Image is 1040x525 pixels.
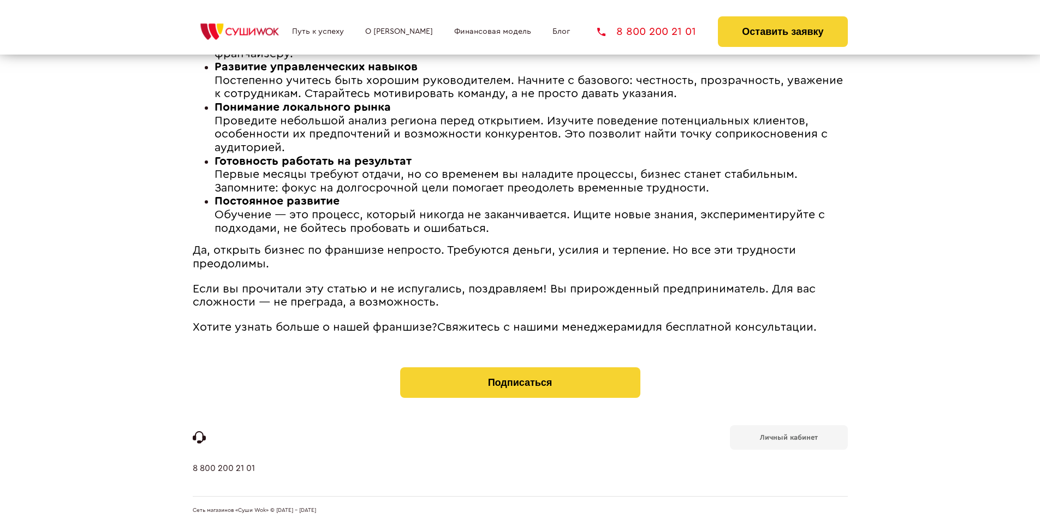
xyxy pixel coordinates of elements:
[215,21,842,59] span: Относитесь к стандартам франшизы как к опоре. Чем лучше вы понимаете и соблюдаете их, тем проще в...
[215,156,412,167] strong: Готовность работать на результат
[215,61,418,73] strong: Развитие управленческих навыков
[193,244,796,270] span: Да, открыть бизнес по франшизе непросто. Требуются деньги, усилия и терпение. Но все эти трудност...
[215,115,828,153] span: Проведите небольшой анализ региона перед открытием. Изучите поведение потенциальных клиентов, осо...
[215,75,843,100] span: Постепенно учитесь быть хорошим руководителем. Начните с базового: честность, прозрачность, уваже...
[215,102,391,113] strong: Понимание локального рынка
[193,321,437,333] span: Хотите узнать больше о нашей франшизе?
[454,27,531,36] a: Финансовая модель
[400,367,640,398] button: Подписаться
[215,169,798,194] span: Первые месяцы требуют отдачи, но со временем вы наладите процессы, бизнес станет стабильным. Запо...
[193,283,816,308] span: Если вы прочитали эту статью и не испугались, поздравляем! Вы прирожденный предприниматель. Для в...
[193,463,255,496] a: 8 800 200 21 01
[718,16,847,47] button: Оставить заявку
[597,26,696,37] a: 8 800 200 21 01
[730,425,848,450] a: Личный кабинет
[437,321,642,333] a: Свяжитесь с нашими менеджерами
[215,195,340,207] strong: Постоянное развитие
[760,434,818,441] b: Личный кабинет
[642,321,817,333] span: для бесплатной консультации.
[292,27,344,36] a: Путь к успеху
[552,27,570,36] a: Блог
[616,26,696,37] span: 8 800 200 21 01
[215,209,825,234] span: Обучение — это процесс, который никогда не заканчивается. Ищите новые знания, экспериментируйте с...
[365,27,433,36] a: О [PERSON_NAME]
[193,508,316,514] span: Сеть магазинов «Суши Wok» © [DATE] - [DATE]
